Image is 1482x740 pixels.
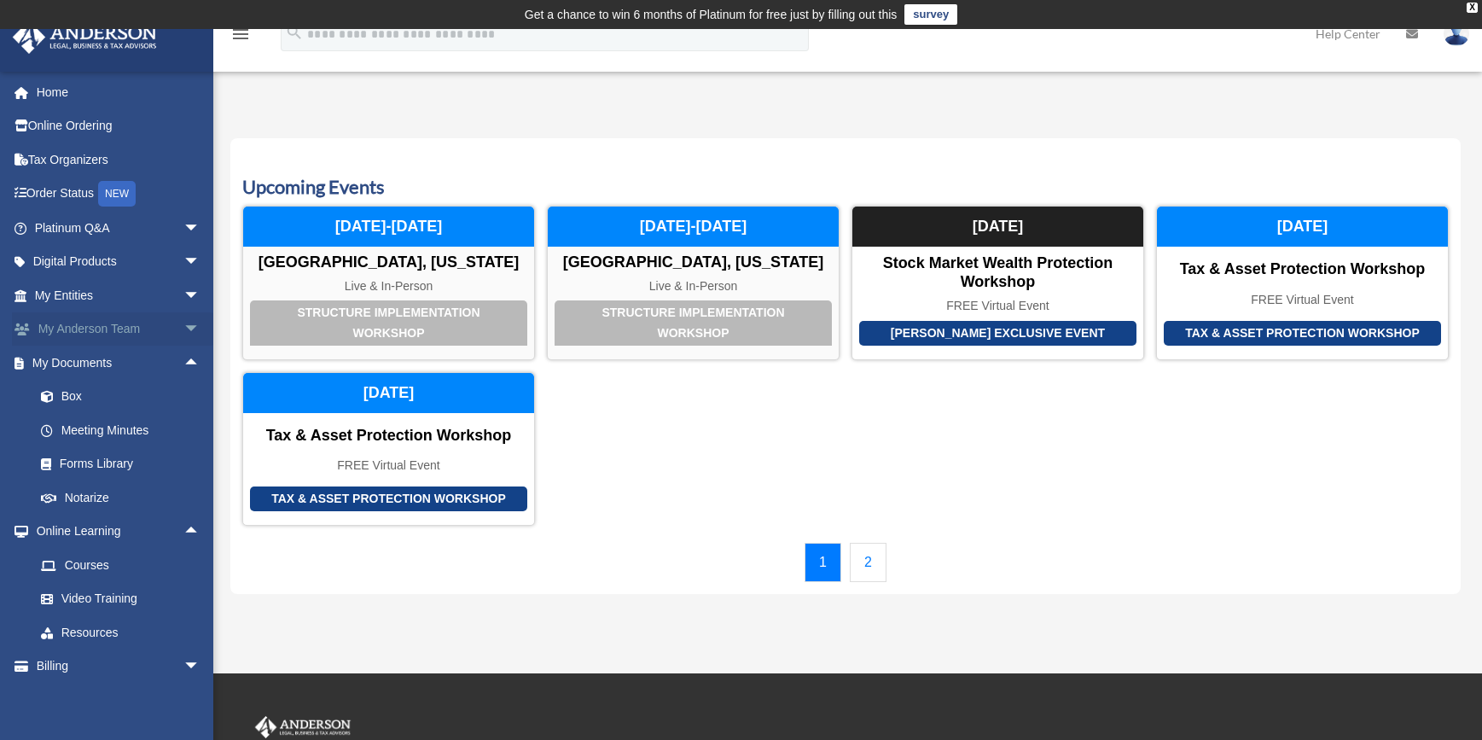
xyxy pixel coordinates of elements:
img: Anderson Advisors Platinum Portal [252,716,354,738]
a: Courses [24,548,226,582]
span: arrow_drop_down [183,650,218,685]
h3: Upcoming Events [242,174,1449,201]
img: User Pic [1444,21,1469,46]
div: Tax & Asset Protection Workshop [1157,260,1448,279]
a: Tax & Asset Protection Workshop Tax & Asset Protection Workshop FREE Virtual Event [DATE] [242,372,535,526]
a: menu [230,30,251,44]
a: Tax Organizers [12,143,226,177]
div: [GEOGRAPHIC_DATA], [US_STATE] [548,253,839,272]
div: [DATE] [852,207,1143,248]
a: Structure Implementation Workshop [GEOGRAPHIC_DATA], [US_STATE] Live & In-Person [DATE]-[DATE] [242,206,535,360]
a: Digital Productsarrow_drop_down [12,245,226,279]
a: Structure Implementation Workshop [GEOGRAPHIC_DATA], [US_STATE] Live & In-Person [DATE]-[DATE] [547,206,840,360]
a: Online Learningarrow_drop_up [12,515,226,549]
a: My Anderson Teamarrow_drop_down [12,312,226,347]
div: [DATE] [1157,207,1448,248]
a: Forms Library [24,447,226,481]
span: arrow_drop_down [183,278,218,313]
div: Get a chance to win 6 months of Platinum for free just by filling out this [525,4,898,25]
a: Meeting Minutes [24,413,226,447]
a: Tax & Asset Protection Workshop Tax & Asset Protection Workshop FREE Virtual Event [DATE] [1156,206,1449,360]
a: Resources [24,615,226,650]
span: arrow_drop_up [183,346,218,381]
div: Tax & Asset Protection Workshop [1164,321,1441,346]
div: [GEOGRAPHIC_DATA], [US_STATE] [243,253,534,272]
div: NEW [98,181,136,207]
div: Structure Implementation Workshop [555,300,832,346]
div: FREE Virtual Event [243,458,534,473]
a: Order StatusNEW [12,177,226,212]
a: Notarize [24,481,226,515]
div: Stock Market Wealth Protection Workshop [852,254,1143,291]
span: arrow_drop_up [183,515,218,550]
a: Online Ordering [12,109,226,143]
a: Home [12,75,226,109]
span: arrow_drop_down [183,211,218,246]
div: Structure Implementation Workshop [250,300,527,346]
span: arrow_drop_down [183,245,218,280]
a: survey [904,4,957,25]
div: Tax & Asset Protection Workshop [250,487,527,511]
div: [DATE]-[DATE] [243,207,534,248]
div: Live & In-Person [243,279,534,294]
a: My Entitiesarrow_drop_down [12,278,226,312]
a: Box [24,380,226,414]
img: Anderson Advisors Platinum Portal [8,20,162,54]
a: 1 [805,543,841,582]
div: [PERSON_NAME] Exclusive Event [859,321,1136,346]
i: menu [230,24,251,44]
div: Tax & Asset Protection Workshop [243,427,534,446]
div: [DATE] [243,373,534,414]
div: Live & In-Person [548,279,839,294]
span: arrow_drop_down [183,312,218,347]
div: FREE Virtual Event [852,299,1143,313]
div: [DATE]-[DATE] [548,207,839,248]
a: My Documentsarrow_drop_up [12,346,226,380]
a: Video Training [24,582,226,616]
i: search [285,23,304,42]
a: 2 [850,543,886,582]
a: Platinum Q&Aarrow_drop_down [12,211,226,245]
a: Billingarrow_drop_down [12,650,226,684]
a: [PERSON_NAME] Exclusive Event Stock Market Wealth Protection Workshop FREE Virtual Event [DATE] [851,206,1144,360]
div: FREE Virtual Event [1157,293,1448,307]
div: close [1467,3,1478,13]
